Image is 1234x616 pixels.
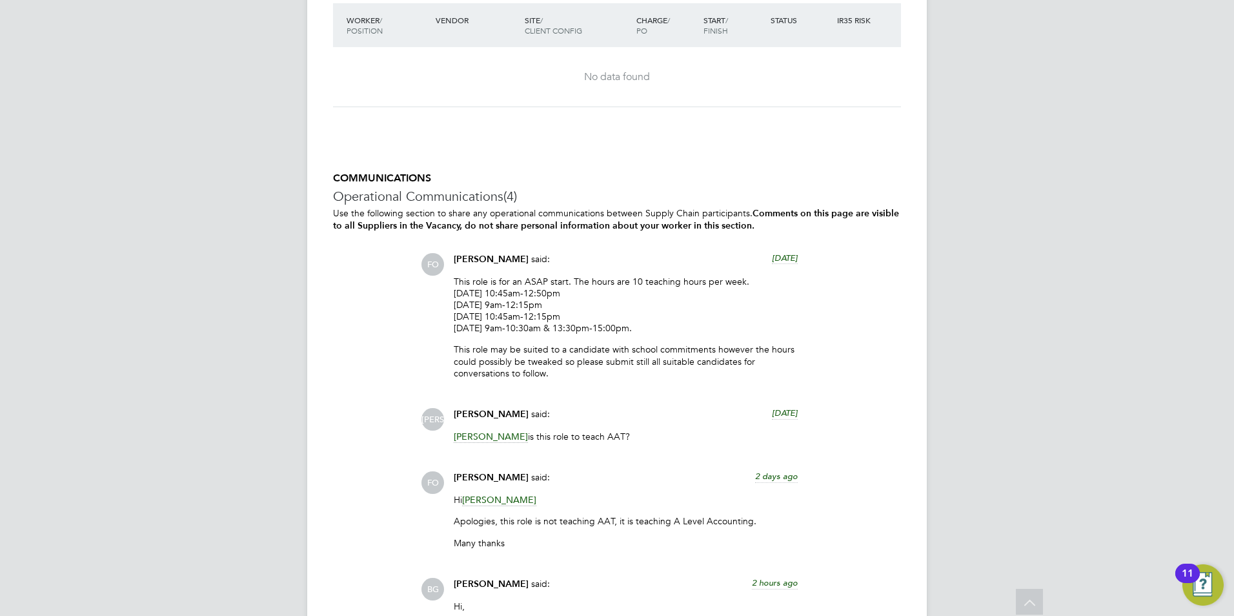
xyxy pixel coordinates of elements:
[454,431,798,442] p: is this role to teach AAT?
[531,253,550,265] span: said:
[454,344,798,379] p: This role may be suited to a candidate with school commitments however the hours could possibly b...
[454,579,529,590] span: [PERSON_NAME]
[755,471,798,482] span: 2 days ago
[421,408,444,431] span: [PERSON_NAME]
[636,15,670,36] span: / PO
[772,407,798,418] span: [DATE]
[531,471,550,483] span: said:
[333,207,901,232] p: Use the following section to share any operational communications between Supply Chain participants.
[454,601,798,612] p: Hi,
[1182,573,1193,590] div: 11
[633,8,700,42] div: Charge
[521,8,633,42] div: Site
[333,188,901,205] h3: Operational Communications
[454,472,529,483] span: [PERSON_NAME]
[421,253,444,276] span: FO
[1182,564,1224,606] button: Open Resource Center, 11 new notifications
[454,409,529,420] span: [PERSON_NAME]
[454,276,798,334] p: This role is for an ASAP start. The hours are 10 teaching hours per week. [DATE] 10:45am-12:50pm ...
[333,208,899,231] b: Comments on this page are visible to all Suppliers in the Vacancy, do not share personal informat...
[700,8,767,42] div: Start
[432,8,521,32] div: Vendor
[346,70,888,84] div: No data found
[703,15,728,36] span: / Finish
[333,172,901,185] h5: COMMUNICATIONS
[462,494,536,506] span: [PERSON_NAME]
[525,15,582,36] span: / Client Config
[454,537,798,549] p: Many thanks
[772,252,798,263] span: [DATE]
[421,471,444,494] span: FO
[834,8,878,32] div: IR35 Risk
[421,578,444,601] span: BG
[454,515,798,527] p: Apologies, this role is not teaching AAT, it is teaching A Level Accounting.
[343,8,432,42] div: Worker
[752,577,798,588] span: 2 hours ago
[531,578,550,590] span: said:
[767,8,834,32] div: Status
[454,494,798,506] p: Hi
[454,431,528,443] span: [PERSON_NAME]
[503,188,517,205] span: (4)
[454,254,529,265] span: [PERSON_NAME]
[347,15,383,36] span: / Position
[531,408,550,420] span: said:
